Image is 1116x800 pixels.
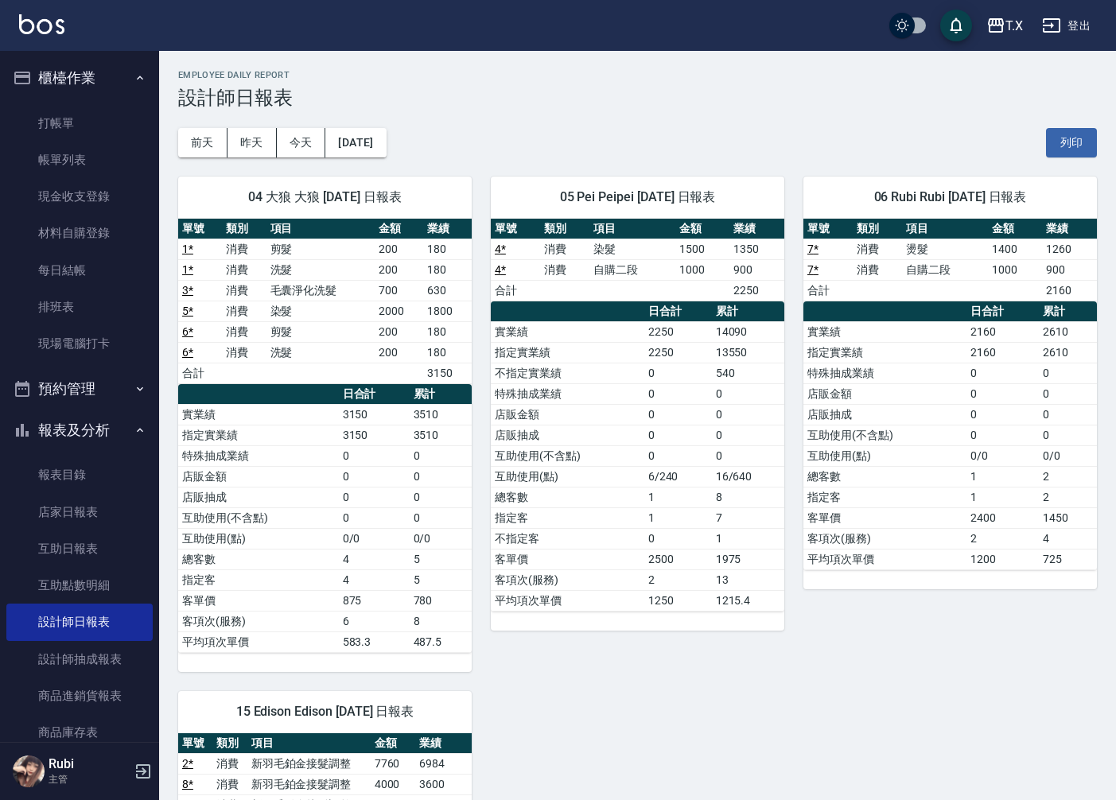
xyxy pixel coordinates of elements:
[589,239,675,259] td: 染髮
[1039,404,1097,425] td: 0
[415,774,472,794] td: 3600
[1046,128,1097,157] button: 列印
[49,772,130,786] p: 主管
[853,219,902,239] th: 類別
[966,445,1039,466] td: 0/0
[966,466,1039,487] td: 1
[803,342,966,363] td: 指定實業績
[227,128,277,157] button: 昨天
[902,239,988,259] td: 燙髮
[423,321,472,342] td: 180
[339,445,410,466] td: 0
[375,259,423,280] td: 200
[644,528,712,549] td: 0
[410,611,472,631] td: 8
[423,239,472,259] td: 180
[410,569,472,590] td: 5
[247,733,371,754] th: 項目
[266,239,375,259] td: 剪髮
[644,549,712,569] td: 2500
[902,259,988,280] td: 自購二段
[339,590,410,611] td: 875
[491,466,644,487] td: 互助使用(點)
[6,215,153,251] a: 材料自購登錄
[266,301,375,321] td: 染髮
[491,569,644,590] td: 客項次(服務)
[491,425,644,445] td: 店販抽成
[6,105,153,142] a: 打帳單
[178,569,339,590] td: 指定客
[266,342,375,363] td: 洗髮
[853,239,902,259] td: 消費
[1039,363,1097,383] td: 0
[966,404,1039,425] td: 0
[371,774,416,794] td: 4000
[339,549,410,569] td: 4
[178,466,339,487] td: 店販金額
[197,704,453,720] span: 15 Edison Edison [DATE] 日報表
[6,567,153,604] a: 互助點數明細
[410,487,472,507] td: 0
[1039,507,1097,528] td: 1450
[49,756,130,772] h5: Rubi
[712,590,784,611] td: 1215.4
[712,466,784,487] td: 16/640
[966,363,1039,383] td: 0
[178,128,227,157] button: 前天
[803,466,966,487] td: 總客數
[589,219,675,239] th: 項目
[966,342,1039,363] td: 2160
[339,611,410,631] td: 6
[644,301,712,322] th: 日合計
[966,301,1039,322] th: 日合計
[1039,549,1097,569] td: 725
[6,494,153,530] a: 店家日報表
[339,528,410,549] td: 0/0
[178,528,339,549] td: 互助使用(點)
[966,383,1039,404] td: 0
[988,259,1042,280] td: 1000
[712,528,784,549] td: 1
[644,404,712,425] td: 0
[644,321,712,342] td: 2250
[375,239,423,259] td: 200
[423,219,472,239] th: 業績
[822,189,1078,205] span: 06 Rubi Rubi [DATE] 日報表
[712,487,784,507] td: 8
[491,363,644,383] td: 不指定實業績
[375,219,423,239] th: 金額
[491,404,644,425] td: 店販金額
[325,128,386,157] button: [DATE]
[410,466,472,487] td: 0
[712,445,784,466] td: 0
[491,487,644,507] td: 總客數
[966,507,1039,528] td: 2400
[491,549,644,569] td: 客單價
[178,445,339,466] td: 特殊抽成業績
[1005,16,1023,36] div: T.X
[644,342,712,363] td: 2250
[13,755,45,787] img: Person
[803,487,966,507] td: 指定客
[675,239,729,259] td: 1500
[940,10,972,41] button: save
[410,528,472,549] td: 0/0
[212,733,247,754] th: 類別
[222,342,266,363] td: 消費
[644,425,712,445] td: 0
[644,507,712,528] td: 1
[178,87,1097,109] h3: 設計師日報表
[6,678,153,714] a: 商品進銷貨報表
[491,445,644,466] td: 互助使用(不含點)
[266,321,375,342] td: 剪髮
[410,445,472,466] td: 0
[410,425,472,445] td: 3510
[491,301,784,612] table: a dense table
[375,342,423,363] td: 200
[375,321,423,342] td: 200
[222,219,266,239] th: 類別
[966,549,1039,569] td: 1200
[178,404,339,425] td: 實業績
[423,280,472,301] td: 630
[178,631,339,652] td: 平均項次單價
